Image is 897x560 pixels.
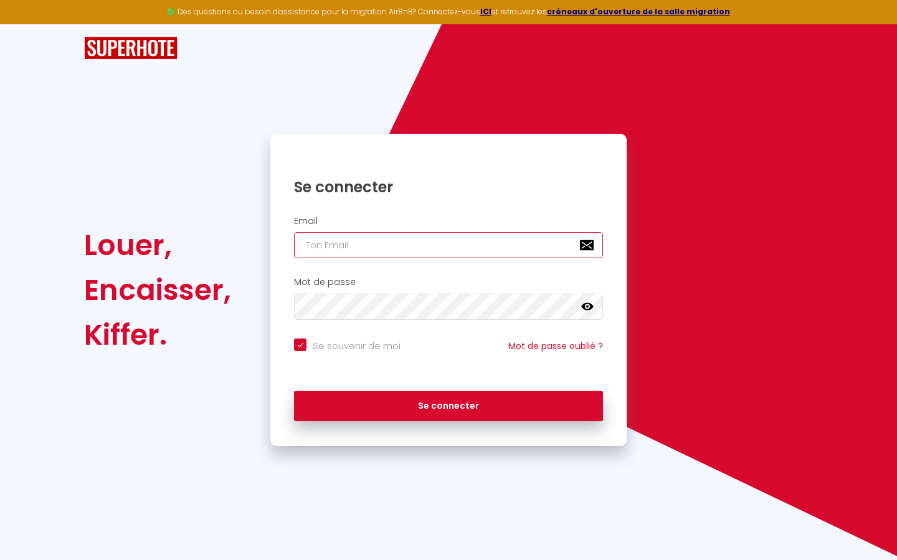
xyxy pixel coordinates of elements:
[10,5,47,42] button: Ouvrir le widget de chat LiveChat
[294,177,603,197] h1: Se connecter
[294,216,603,226] h2: Email
[294,391,603,422] button: Se connecter
[84,223,231,268] div: Louer,
[294,232,603,258] input: Ton Email
[84,312,231,357] div: Kiffer.
[84,37,178,60] img: SuperHote logo
[480,6,491,17] a: ICI
[294,277,603,287] h2: Mot de passe
[547,6,730,17] a: créneaux d'ouverture de la salle migration
[508,340,603,352] a: Mot de passe oublié ?
[84,268,231,312] div: Encaisser,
